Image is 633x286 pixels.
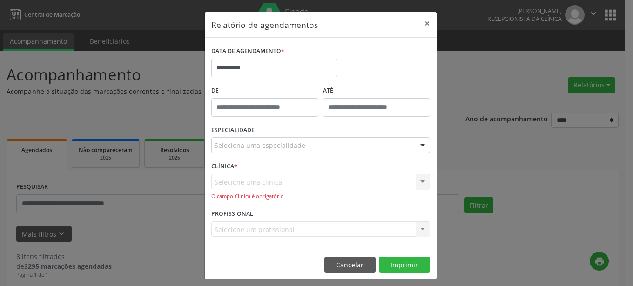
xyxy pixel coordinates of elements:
[211,207,253,221] label: PROFISSIONAL
[418,12,437,35] button: Close
[211,193,430,200] div: O campo Clínica é obrigatório
[211,84,318,98] label: De
[379,257,430,273] button: Imprimir
[323,84,430,98] label: ATÉ
[211,19,318,31] h5: Relatório de agendamentos
[324,257,376,273] button: Cancelar
[211,123,255,138] label: ESPECIALIDADE
[211,44,284,59] label: DATA DE AGENDAMENTO
[211,160,237,174] label: CLÍNICA
[215,140,305,150] span: Seleciona uma especialidade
